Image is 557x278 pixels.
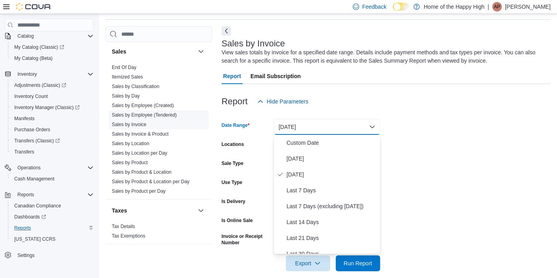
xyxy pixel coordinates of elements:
span: Email Subscription [251,68,301,84]
button: My Catalog (Beta) [8,53,97,64]
button: Reports [14,190,37,199]
a: Sales by Location [112,141,149,146]
a: Sales by Invoice [112,122,146,127]
span: Inventory Count [14,93,48,100]
button: Settings [2,249,97,261]
button: Inventory Count [8,91,97,102]
a: My Catalog (Beta) [11,54,56,63]
span: Transfers (Classic) [11,136,94,146]
a: Dashboards [11,212,49,222]
a: Tax Exemptions [112,233,145,239]
span: Custom Date [287,138,377,148]
h3: Sales [112,48,126,56]
button: Catalog [14,31,37,41]
span: Manifests [14,115,34,122]
span: Sales by Product [112,159,148,166]
span: Last 14 Days [287,217,377,227]
span: Transfers [11,147,94,157]
span: Cash Management [14,176,54,182]
span: Purchase Orders [14,127,50,133]
a: End Of Day [112,65,136,70]
a: My Catalog (Classic) [11,42,67,52]
span: Sales by Classification [112,83,159,90]
span: Reports [11,223,94,233]
a: Canadian Compliance [11,201,64,211]
img: Cova [16,3,52,11]
a: Adjustments (Classic) [11,81,69,90]
span: My Catalog (Beta) [14,55,53,61]
button: Inventory [14,69,40,79]
span: Sales by Invoice [112,121,146,128]
label: Use Type [222,179,242,186]
button: Manifests [8,113,97,124]
span: My Catalog (Classic) [14,44,64,50]
button: Transfers [8,146,97,157]
a: Sales by Invoice & Product [112,131,168,137]
span: Cash Management [11,174,94,184]
button: Inventory [2,69,97,80]
span: Last 30 Days [287,249,377,259]
a: Sales by Classification [112,84,159,89]
span: Settings [14,250,94,260]
span: End Of Day [112,64,136,71]
div: Sales [105,63,212,199]
h3: Sales by Invoice [222,39,285,48]
span: My Catalog (Beta) [11,54,94,63]
span: Adjustments (Classic) [11,81,94,90]
div: Annie Perret-Smith [492,2,502,12]
span: Inventory Count [11,92,94,101]
span: Adjustments (Classic) [14,82,66,88]
div: Select listbox [274,135,380,254]
button: Sales [112,48,195,56]
a: Sales by Day [112,93,140,99]
button: Operations [2,162,97,173]
a: Manifests [11,114,38,123]
button: Reports [8,222,97,234]
button: Cash Management [8,173,97,184]
a: Sales by Employee (Created) [112,103,174,108]
span: Sales by Location [112,140,149,147]
button: [DATE] [274,119,380,135]
a: Itemized Sales [112,74,143,80]
a: [US_STATE] CCRS [11,234,59,244]
a: Adjustments (Classic) [8,80,97,91]
span: Washington CCRS [11,234,94,244]
span: Canadian Compliance [14,203,61,209]
span: Reports [17,192,34,198]
span: Reports [14,190,94,199]
a: Transfers [11,147,37,157]
button: Operations [14,163,44,173]
a: Transfers (Classic) [11,136,63,146]
span: Transfers (Classic) [14,138,60,144]
span: Report [223,68,241,84]
input: Dark Mode [393,3,410,11]
a: Sales by Product & Location [112,169,172,175]
label: Locations [222,141,244,148]
span: Hide Parameters [267,98,308,105]
span: Last 7 Days (excluding [DATE]) [287,201,377,211]
h3: Report [222,97,248,106]
button: Reports [2,189,97,200]
a: Purchase Orders [11,125,54,134]
button: Hide Parameters [254,94,312,109]
button: Sales [196,47,206,56]
a: Sales by Location per Day [112,150,167,156]
span: Inventory Manager (Classic) [11,103,94,112]
button: Purchase Orders [8,124,97,135]
span: Dashboards [14,214,46,220]
button: Canadian Compliance [8,200,97,211]
a: Transfers (Classic) [8,135,97,146]
span: My Catalog (Classic) [11,42,94,52]
a: Tax Details [112,224,135,229]
span: Purchase Orders [11,125,94,134]
span: Sales by Product per Day [112,188,166,194]
a: Sales by Employee (Tendered) [112,112,177,118]
div: View sales totals by invoice for a specified date range. Details include payment methods and tax ... [222,48,547,65]
span: Transfers [14,149,34,155]
a: Inventory Manager (Classic) [8,102,97,113]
